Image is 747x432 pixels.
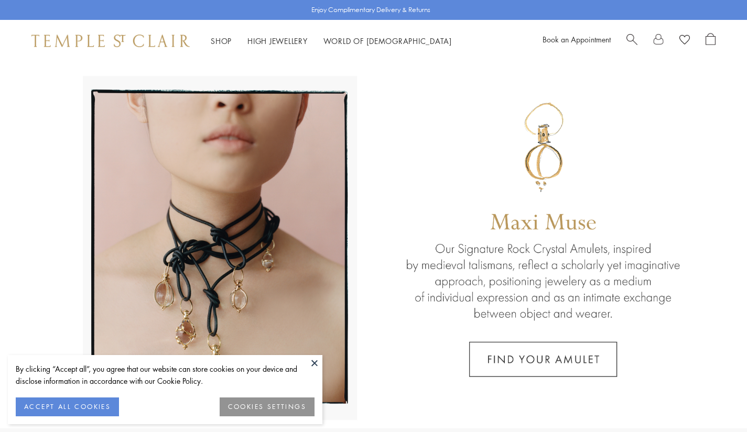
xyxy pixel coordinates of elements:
a: World of [DEMOGRAPHIC_DATA]World of [DEMOGRAPHIC_DATA] [323,36,452,46]
a: Book an Appointment [543,34,611,45]
p: Enjoy Complimentary Delivery & Returns [311,5,430,15]
a: Open Shopping Bag [706,33,716,49]
img: Temple St. Clair [31,35,190,47]
button: ACCEPT ALL COOKIES [16,397,119,416]
div: By clicking “Accept all”, you agree that our website can store cookies on your device and disclos... [16,363,315,387]
a: Search [626,33,637,49]
nav: Main navigation [211,35,452,48]
a: View Wishlist [679,33,690,49]
a: ShopShop [211,36,232,46]
button: COOKIES SETTINGS [220,397,315,416]
a: High JewelleryHigh Jewellery [247,36,308,46]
